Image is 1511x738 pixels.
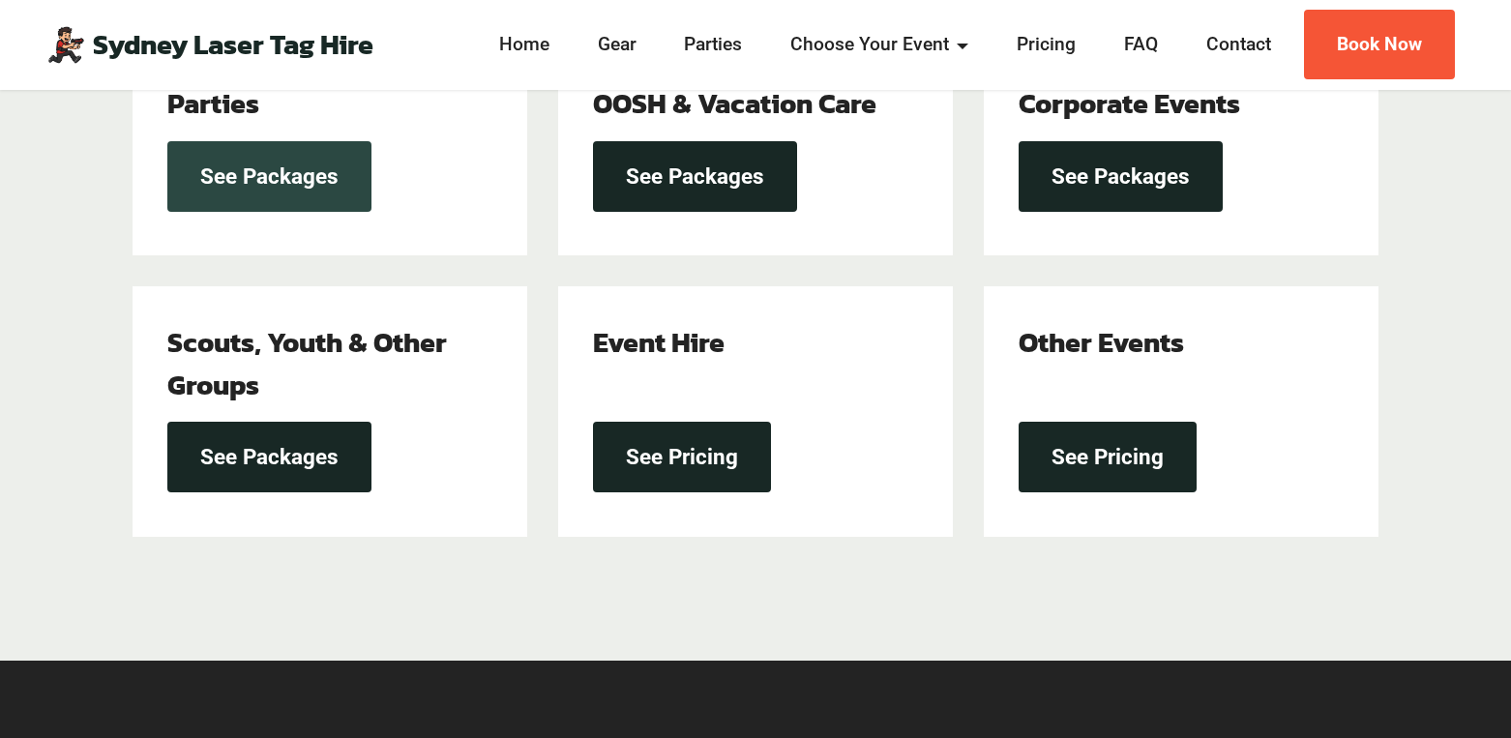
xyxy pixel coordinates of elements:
a: Book Now [1304,10,1455,80]
a: FAQ [1118,31,1164,59]
strong: Scouts, Youth & Other Groups [167,321,447,404]
img: Mobile Laser Tag Parties Sydney [46,25,85,64]
a: Home [493,31,555,59]
a: See Packages [593,141,797,212]
strong: Event Hire [593,321,725,363]
a: See Pricing [593,422,771,492]
strong: Corporate Events [1019,82,1240,124]
a: Gear [592,31,642,59]
strong: OOSH & Vacation Care [593,82,876,124]
a: Pricing [1011,31,1081,59]
a: See Packages [1019,141,1223,212]
a: See Packages [167,141,371,212]
a: Sydney Laser Tag Hire [93,31,373,59]
a: Choose Your Event [785,31,975,59]
strong: Other Events [1019,321,1184,363]
a: See Pricing [1019,422,1197,492]
a: Contact [1200,31,1277,59]
strong: Parties [167,82,259,124]
a: Parties [679,31,749,59]
a: See Packages [167,422,371,492]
